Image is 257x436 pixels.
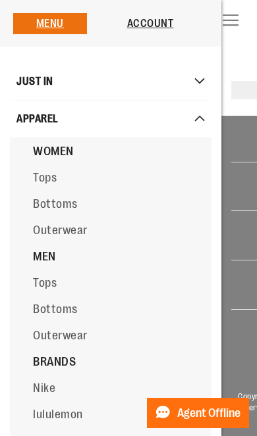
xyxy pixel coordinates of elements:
span: MEN [33,250,56,263]
button: Agent Offline [147,398,249,428]
a: Account [127,18,174,30]
span: Outerwear [33,329,88,342]
span: Bottoms [33,197,78,210]
span: lululemon [33,408,83,421]
a: Menu [36,18,64,30]
span: Bottoms [33,303,78,316]
span: Tops [33,276,57,289]
span: JUST IN [16,68,53,95]
span: WOMEN [33,145,74,158]
span: Tops [33,171,57,184]
span: Nike [33,381,55,395]
span: APPAREL [16,106,58,132]
span: BRANDS [33,355,76,368]
span: Outerwear [33,224,88,237]
span: Agent Offline [177,407,241,420]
